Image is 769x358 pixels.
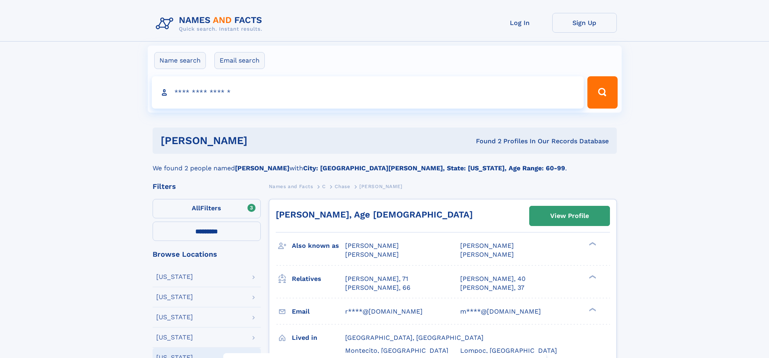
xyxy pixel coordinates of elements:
[292,305,345,318] h3: Email
[303,164,565,172] b: City: [GEOGRAPHIC_DATA][PERSON_NAME], State: [US_STATE], Age Range: 60-99
[192,204,200,212] span: All
[153,13,269,35] img: Logo Names and Facts
[345,334,484,341] span: [GEOGRAPHIC_DATA], [GEOGRAPHIC_DATA]
[322,184,326,189] span: C
[345,283,411,292] a: [PERSON_NAME], 66
[153,199,261,218] label: Filters
[460,283,524,292] a: [PERSON_NAME], 37
[292,239,345,253] h3: Also known as
[345,242,399,249] span: [PERSON_NAME]
[587,274,597,279] div: ❯
[550,207,589,225] div: View Profile
[460,251,514,258] span: [PERSON_NAME]
[335,184,350,189] span: Chase
[269,181,313,191] a: Names and Facts
[214,52,265,69] label: Email search
[345,274,408,283] a: [PERSON_NAME], 71
[359,184,402,189] span: [PERSON_NAME]
[156,274,193,280] div: [US_STATE]
[161,136,362,146] h1: [PERSON_NAME]
[345,251,399,258] span: [PERSON_NAME]
[154,52,206,69] label: Name search
[530,206,610,226] a: View Profile
[335,181,350,191] a: Chase
[345,347,448,354] span: Montecito, [GEOGRAPHIC_DATA]
[587,241,597,247] div: ❯
[292,331,345,345] h3: Lived in
[153,251,261,258] div: Browse Locations
[156,334,193,341] div: [US_STATE]
[292,272,345,286] h3: Relatives
[276,209,473,220] a: [PERSON_NAME], Age [DEMOGRAPHIC_DATA]
[587,307,597,312] div: ❯
[322,181,326,191] a: C
[362,137,609,146] div: Found 2 Profiles In Our Records Database
[587,76,617,109] button: Search Button
[552,13,617,33] a: Sign Up
[152,76,584,109] input: search input
[460,274,526,283] a: [PERSON_NAME], 40
[153,183,261,190] div: Filters
[235,164,289,172] b: [PERSON_NAME]
[488,13,552,33] a: Log In
[460,242,514,249] span: [PERSON_NAME]
[153,154,617,173] div: We found 2 people named with .
[460,347,557,354] span: Lompoc, [GEOGRAPHIC_DATA]
[156,314,193,320] div: [US_STATE]
[156,294,193,300] div: [US_STATE]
